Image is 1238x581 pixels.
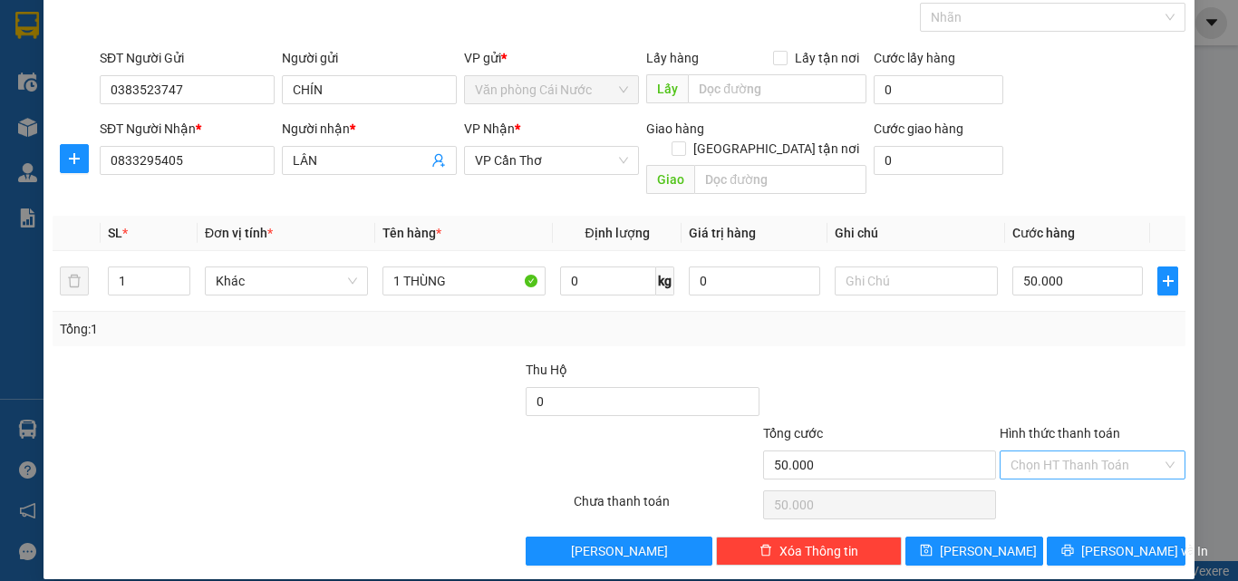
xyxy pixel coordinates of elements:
span: Giao [646,165,694,194]
span: Khác [216,267,357,295]
span: Tổng cước [763,426,823,441]
span: Giao hàng [646,121,704,136]
div: Người gửi [282,48,457,68]
input: Dọc đường [694,165,866,194]
span: [GEOGRAPHIC_DATA] tận nơi [686,139,866,159]
span: Định lượng [585,226,649,240]
span: [PERSON_NAME] [571,541,668,561]
span: delete [759,544,772,558]
span: Cước hàng [1012,226,1075,240]
button: deleteXóa Thông tin [716,537,902,566]
span: Đơn vị tính [205,226,273,240]
input: Ghi Chú [835,266,998,295]
span: VP Nhận [464,121,515,136]
div: Chưa thanh toán [572,491,761,523]
span: printer [1061,544,1074,558]
span: Lấy tận nơi [788,48,866,68]
span: Lấy hàng [646,51,699,65]
span: Thu Hộ [526,363,567,377]
span: [PERSON_NAME] và In [1081,541,1208,561]
span: Tên hàng [382,226,441,240]
input: 0 [689,266,819,295]
button: [PERSON_NAME] [526,537,711,566]
button: plus [1157,266,1178,295]
span: Giá trị hàng [689,226,756,240]
div: VP gửi [464,48,639,68]
span: plus [61,151,88,166]
span: Văn phòng Cái Nước [475,76,628,103]
input: Cước giao hàng [874,146,1003,175]
label: Cước lấy hàng [874,51,955,65]
div: Người nhận [282,119,457,139]
div: Tổng: 1 [60,319,479,339]
span: user-add [431,153,446,168]
div: SĐT Người Nhận [100,119,275,139]
button: delete [60,266,89,295]
button: printer[PERSON_NAME] và In [1047,537,1185,566]
button: save[PERSON_NAME] [905,537,1044,566]
span: plus [1158,274,1177,288]
input: VD: Bàn, Ghế [382,266,546,295]
input: Dọc đường [688,74,866,103]
span: [PERSON_NAME] [940,541,1037,561]
th: Ghi chú [827,216,1005,251]
span: save [920,544,933,558]
span: Lấy [646,74,688,103]
span: SL [108,226,122,240]
div: SĐT Người Gửi [100,48,275,68]
input: Cước lấy hàng [874,75,1003,104]
label: Hình thức thanh toán [1000,426,1120,441]
span: Xóa Thông tin [779,541,858,561]
button: plus [60,144,89,173]
span: kg [656,266,674,295]
span: VP Cần Thơ [475,147,628,174]
label: Cước giao hàng [874,121,963,136]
